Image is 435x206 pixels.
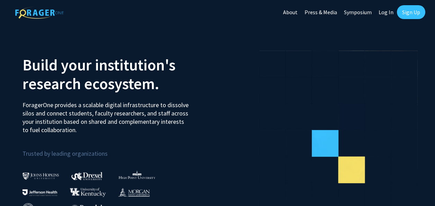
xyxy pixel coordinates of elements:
img: Johns Hopkins University [22,172,59,180]
img: Morgan State University [118,188,150,197]
img: ForagerOne Logo [15,7,64,19]
img: Thomas Jefferson University [22,189,57,196]
img: University of Kentucky [70,188,106,197]
img: Drexel University [71,172,102,180]
img: High Point University [119,171,155,179]
p: ForagerOne provides a scalable digital infrastructure to dissolve silos and connect students, fac... [22,96,190,134]
a: Sign Up [397,5,425,19]
p: Trusted by leading organizations [22,140,212,159]
h2: Build your institution's research ecosystem. [22,55,212,93]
